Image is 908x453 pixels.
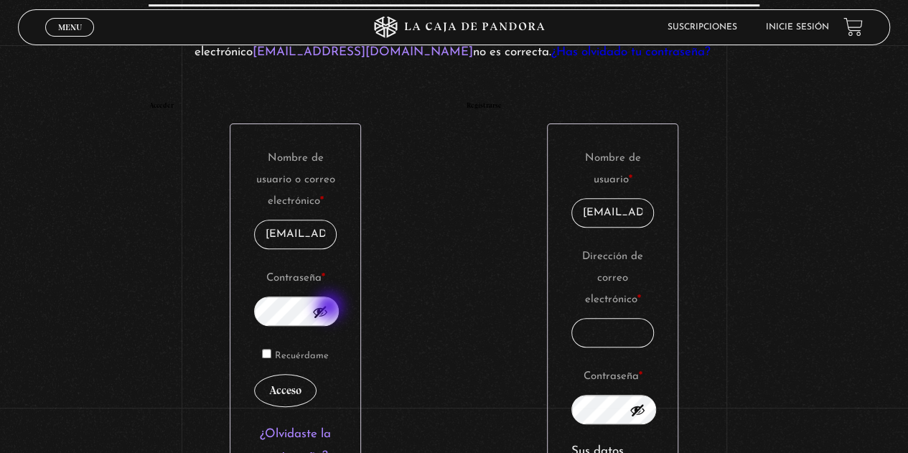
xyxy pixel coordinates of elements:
label: Nombre de usuario o correo electrónico [254,148,337,213]
button: Mostrar contraseña [629,402,645,418]
label: Nombre de usuario [571,148,655,191]
button: Mostrar contraseña [312,304,328,319]
input: Recuérdame [262,349,271,358]
span: Menu [58,23,82,32]
a: View your shopping cart [843,17,863,37]
a: Suscripciones [668,23,737,32]
h2: Registrarse [467,102,759,109]
span: Recuérdame [275,351,329,360]
h2: Acceder [149,102,441,109]
a: ¿Has olvidado tu contraseña? [551,46,710,58]
label: Contraseña [254,268,337,289]
label: Contraseña [571,366,655,388]
label: Dirección de correo electrónico [571,246,655,311]
button: Acceso [254,374,317,407]
strong: [EMAIL_ADDRESS][DOMAIN_NAME] [252,46,472,58]
a: Inicie sesión [766,23,829,32]
span: Cerrar [53,34,87,45]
